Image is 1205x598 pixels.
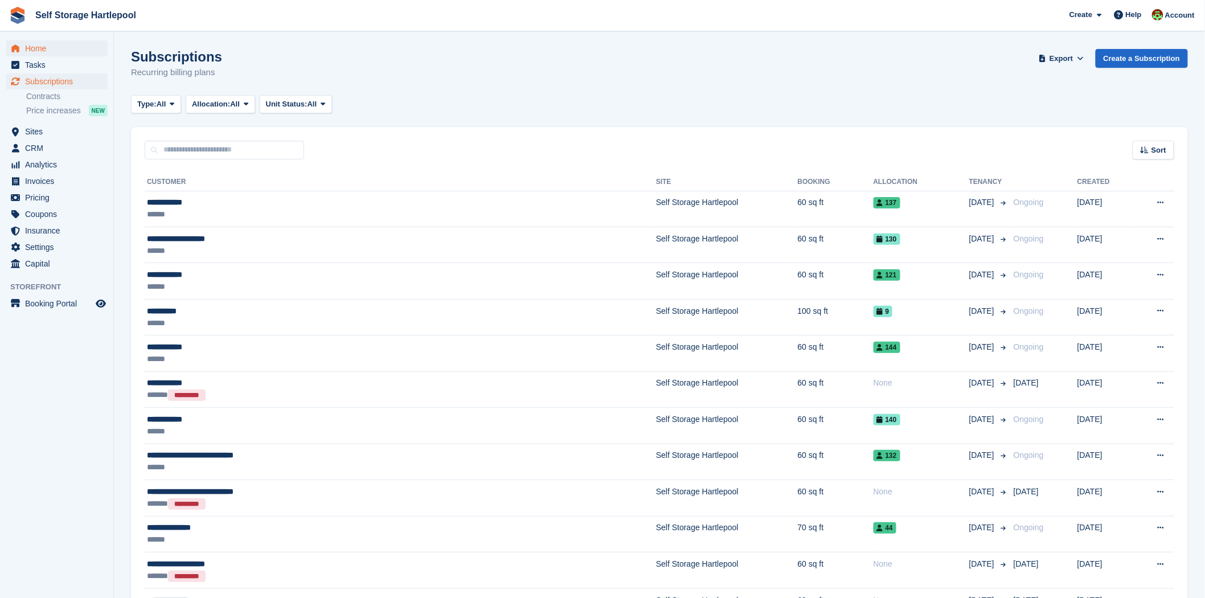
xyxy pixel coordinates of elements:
span: Storefront [10,281,113,293]
img: website_grey.svg [18,30,27,39]
span: [DATE] [969,522,997,534]
button: Export [1036,49,1087,68]
a: menu [6,157,108,173]
span: 121 [874,269,900,281]
span: Account [1165,10,1195,21]
span: CRM [25,140,93,156]
span: 130 [874,234,900,245]
a: menu [6,223,108,239]
a: menu [6,256,108,272]
td: 60 sq ft [798,444,874,480]
a: menu [6,206,108,222]
span: 140 [874,414,900,425]
span: Ongoing [1014,523,1044,532]
p: Recurring billing plans [131,66,222,79]
th: Tenancy [969,173,1009,191]
span: Create [1069,9,1092,21]
img: stora-icon-8386f47178a22dfd0bd8f6a31ec36ba5ce8667c1dd55bd0f319d3a0aa187defe.svg [9,7,26,24]
div: Domain: [DOMAIN_NAME] [30,30,125,39]
td: 60 sq ft [798,552,874,589]
span: All [308,99,317,110]
a: menu [6,124,108,140]
span: Booking Portal [25,296,93,312]
span: Coupons [25,206,93,222]
button: Unit Status: All [260,95,332,114]
span: Pricing [25,190,93,206]
th: Booking [798,173,874,191]
span: Export [1050,53,1073,64]
span: [DATE] [1014,378,1039,387]
span: Capital [25,256,93,272]
td: [DATE] [1077,516,1133,552]
span: Allocation: [192,99,230,110]
td: 60 sq ft [798,480,874,516]
span: 144 [874,342,900,353]
a: Preview store [94,297,108,310]
td: Self Storage Hartlepool [656,480,798,516]
td: [DATE] [1077,444,1133,480]
span: 9 [874,306,893,317]
td: Self Storage Hartlepool [656,516,798,552]
td: [DATE] [1077,227,1133,263]
span: Ongoing [1014,234,1044,243]
a: menu [6,57,108,73]
td: Self Storage Hartlepool [656,335,798,371]
span: Ongoing [1014,306,1044,316]
div: None [874,377,969,389]
td: [DATE] [1077,191,1133,227]
div: None [874,558,969,570]
button: Type: All [131,95,181,114]
td: Self Storage Hartlepool [656,263,798,299]
div: NEW [89,105,108,116]
td: Self Storage Hartlepool [656,299,798,335]
span: [DATE] [969,233,997,245]
span: Insurance [25,223,93,239]
span: [DATE] [969,196,997,208]
span: Price increases [26,105,81,116]
th: Allocation [874,173,969,191]
th: Customer [145,173,656,191]
span: Help [1126,9,1142,21]
span: Ongoing [1014,415,1044,424]
a: Create a Subscription [1096,49,1188,68]
td: [DATE] [1077,408,1133,444]
img: tab_domain_overview_orange.svg [31,66,40,75]
span: [DATE] [969,377,997,389]
td: Self Storage Hartlepool [656,552,798,589]
td: Self Storage Hartlepool [656,191,798,227]
span: Subscriptions [25,73,93,89]
a: Price increases NEW [26,104,108,117]
div: None [874,486,969,498]
td: [DATE] [1077,371,1133,408]
span: [DATE] [969,305,997,317]
td: 60 sq ft [798,335,874,371]
span: Unit Status: [266,99,308,110]
th: Created [1077,173,1133,191]
td: Self Storage Hartlepool [656,371,798,408]
div: Keywords by Traffic [126,67,192,75]
a: menu [6,40,108,56]
div: Domain Overview [43,67,102,75]
span: [DATE] [969,413,997,425]
td: [DATE] [1077,480,1133,516]
button: Allocation: All [186,95,255,114]
span: Ongoing [1014,450,1044,460]
span: [DATE] [969,486,997,498]
span: Home [25,40,93,56]
span: 137 [874,197,900,208]
a: menu [6,73,108,89]
span: Sites [25,124,93,140]
span: Ongoing [1014,342,1044,351]
span: All [230,99,240,110]
span: Ongoing [1014,198,1044,207]
span: Settings [25,239,93,255]
td: 70 sq ft [798,516,874,552]
td: 60 sq ft [798,263,874,299]
a: Contracts [26,91,108,102]
a: menu [6,190,108,206]
span: Ongoing [1014,270,1044,279]
td: Self Storage Hartlepool [656,227,798,263]
img: logo_orange.svg [18,18,27,27]
a: menu [6,239,108,255]
a: menu [6,296,108,312]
